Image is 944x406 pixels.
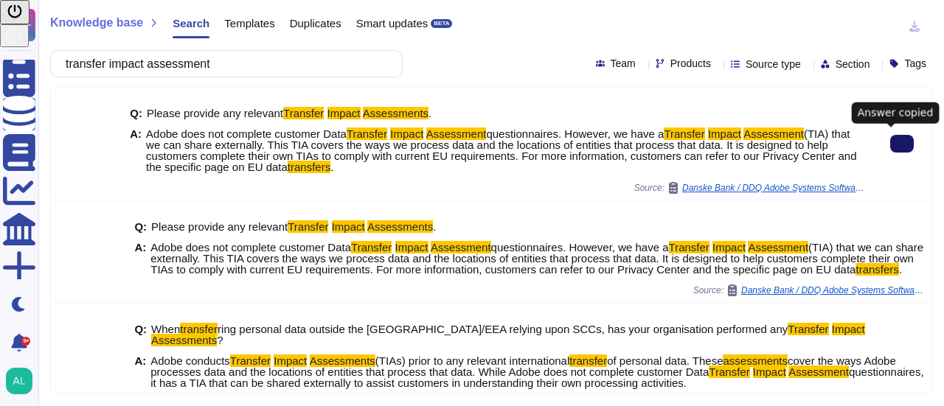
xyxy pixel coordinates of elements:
[743,127,804,140] mark: Assessment
[367,220,433,233] mark: Assessments
[395,241,428,253] mark: Impact
[428,107,431,119] span: .
[130,108,142,119] b: Q:
[283,107,324,119] mark: Transfer
[855,263,898,276] mark: transfers
[224,18,274,29] span: Templates
[50,17,143,29] span: Knowledge base
[6,368,32,394] img: user
[607,354,723,367] span: of personal data. These
[904,58,926,69] span: Tags
[180,323,218,335] mark: transfer
[709,365,749,378] mark: Transfer
[327,107,361,119] mark: Impact
[426,127,487,140] mark: Assessment
[664,127,704,140] mark: Transfer
[491,241,669,253] span: questionnaires. However, we have a
[150,241,923,276] span: (TIA) that we can share externally. This TIA covers the ways we process data and the locations of...
[634,182,867,194] span: Source:
[218,323,788,335] span: ring personal data outside the [GEOGRAPHIC_DATA]/EEA relying upon SCCs, has your organisation per...
[682,183,867,192] span: Danske Bank / DDQ Adobe Systems Software Ireland Ltd.
[134,242,146,275] b: A:
[147,107,283,119] span: Please provide any relevant
[150,354,230,367] span: Adobe conducts
[788,323,828,335] mark: Transfer
[150,241,351,253] span: Adobe does not complete customer Data
[288,161,330,173] mark: transfers
[356,18,428,29] span: Smart updates
[274,354,307,367] mark: Impact
[217,334,223,346] span: ?
[230,354,271,367] mark: Transfer
[390,127,423,140] mark: Impact
[836,59,870,69] span: Section
[569,354,607,367] mark: transfer
[58,51,387,77] input: Search a question or template...
[21,337,30,346] div: 9+
[130,128,142,172] b: A:
[669,241,709,253] mark: Transfer
[347,127,387,140] mark: Transfer
[375,354,569,367] span: (TIAs) prior to any relevant international
[832,323,865,335] mark: Impact
[330,161,333,173] span: .
[151,220,288,233] span: Please provide any relevant
[351,241,392,253] mark: Transfer
[151,334,217,346] mark: Assessments
[670,58,711,69] span: Products
[150,354,896,378] span: cover the ways Adobe processes data and the locations of entities that process that data. While A...
[611,58,636,69] span: Team
[134,221,147,232] b: Q:
[146,127,856,173] span: (TIA) that we can share externally. This TIA covers the ways we process data and the locations of...
[146,127,347,140] span: Adobe does not complete customer Data
[693,284,926,296] span: Source:
[852,102,940,124] div: Answer copied
[310,354,375,367] mark: Assessments
[290,18,341,29] span: Duplicates
[708,127,741,140] mark: Impact
[332,220,365,233] mark: Impact
[134,323,147,346] b: Q:
[134,355,146,388] b: A:
[788,365,849,378] mark: Assessment
[3,365,43,397] button: user
[899,263,902,276] span: .
[288,220,328,233] mark: Transfer
[741,286,926,295] span: Danske Bank / DDQ Adobe Systems Software Ireland Ltd.
[723,354,788,367] mark: assessments
[431,19,452,28] div: BETA
[712,241,746,253] mark: Impact
[431,241,491,253] mark: Assessment
[363,107,428,119] mark: Assessments
[748,241,808,253] mark: Assessment
[173,18,209,29] span: Search
[753,365,786,378] mark: Impact
[746,59,801,69] span: Source type
[433,220,436,233] span: .
[486,127,664,140] span: questionnaires. However, we have a
[151,323,180,335] span: When
[150,365,923,389] span: questionnaires, it has a TIA that can be shared externally to assist customers in understanding t...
